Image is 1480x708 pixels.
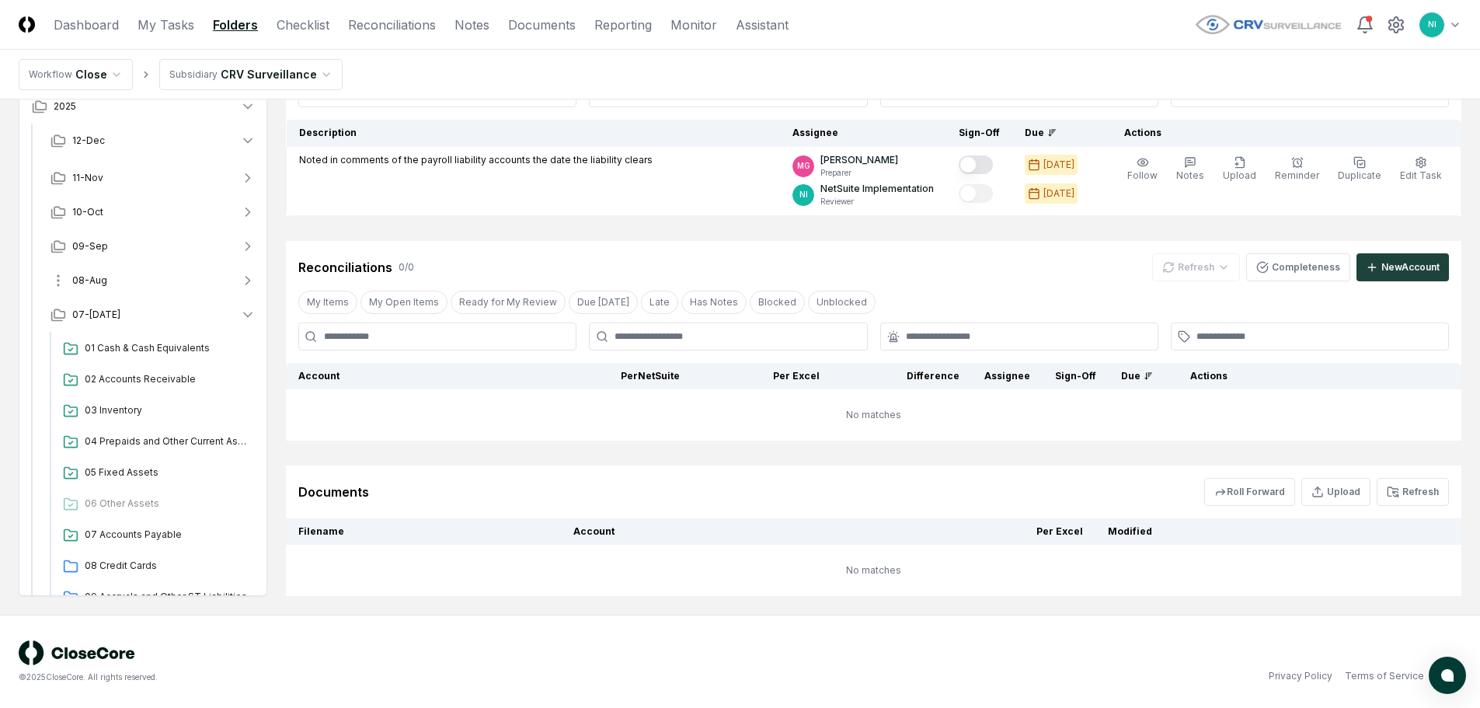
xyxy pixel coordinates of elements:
a: 03 Inventory [57,397,256,425]
button: Follow [1124,153,1161,186]
span: 01 Cash & Cash Equivalents [85,341,249,355]
button: Refresh [1377,478,1449,506]
span: MG [797,160,810,172]
nav: breadcrumb [19,59,343,90]
span: Edit Task [1400,169,1442,181]
button: 2025 [19,89,268,124]
div: Documents [298,483,369,501]
span: 08 Credit Cards [85,559,249,573]
a: Dashboard [54,16,119,34]
div: [DATE] [1043,187,1074,201]
span: 09-Sep [72,239,108,253]
a: Checklist [277,16,329,34]
a: Notes [454,16,489,34]
span: NI [1428,19,1436,30]
button: Mark complete [959,155,993,174]
td: No matches [286,389,1461,441]
button: Due Today [569,291,638,314]
span: 11-Nov [72,171,103,185]
th: Difference [832,363,972,389]
span: 03 Inventory [85,403,249,417]
button: Notes [1173,153,1207,186]
button: Edit Task [1397,153,1445,186]
button: Duplicate [1335,153,1384,186]
div: 0 / 0 [399,260,414,274]
button: NewAccount [1356,253,1449,281]
button: Mark complete [959,184,993,203]
button: Completeness [1246,253,1350,281]
a: Monitor [670,16,717,34]
button: My Open Items [360,291,447,314]
span: 09 Accruals and Other ST Liabilities [85,590,249,604]
p: Noted in comments of the payroll liability accounts the date the liability clears [299,153,653,167]
span: 12-Dec [72,134,105,148]
button: Roll Forward [1204,478,1295,506]
th: Account [561,518,818,545]
button: Blocked [750,291,805,314]
button: 08-Aug [38,263,268,298]
div: Workflow [29,68,72,82]
th: Per NetSuite [552,363,692,389]
p: NetSuite Implementation [820,182,934,196]
div: 12-Dec [38,158,268,161]
img: CRV Surveillance logo [1194,14,1343,35]
span: NI [799,189,808,201]
a: Assistant [736,16,789,34]
span: 07 Accounts Payable [85,528,249,542]
th: Sign-Off [946,120,1012,147]
span: 05 Fixed Assets [85,466,249,480]
button: 10-Oct [38,195,268,229]
div: Actions [1112,126,1449,140]
button: Has Notes [681,291,747,314]
a: 08 Credit Cards [57,553,256,581]
button: 11-Nov [38,161,268,195]
img: Logo [19,16,35,33]
div: New Account [1381,260,1440,274]
span: Duplicate [1338,169,1381,181]
span: 10-Oct [72,205,103,219]
span: Upload [1223,169,1256,181]
button: Upload [1220,153,1259,186]
a: Reporting [594,16,652,34]
button: atlas-launcher [1429,657,1466,694]
div: © 2025 CloseCore. All rights reserved. [19,671,740,683]
button: 12-Dec [38,124,268,158]
span: Follow [1127,169,1158,181]
button: 09-Sep [38,229,268,263]
th: Per Excel [818,518,1096,545]
a: Documents [508,16,576,34]
a: 09 Accruals and Other ST Liabilities [57,584,256,612]
a: 06 Other Assets [57,490,256,518]
p: [PERSON_NAME] [820,153,898,167]
div: Due [1121,369,1153,383]
button: Ready for My Review [451,291,566,314]
button: My Items [298,291,357,314]
td: No matches [286,545,1461,596]
a: 02 Accounts Receivable [57,366,256,394]
div: Actions [1178,369,1449,383]
span: Notes [1176,169,1204,181]
a: 07 Accounts Payable [57,521,256,549]
span: 08-Aug [72,274,107,288]
a: My Tasks [138,16,194,34]
p: Preparer [820,167,898,179]
a: Terms of Service [1345,669,1424,683]
span: 07-[DATE] [72,308,120,322]
button: Reminder [1272,153,1322,186]
span: Reminder [1275,169,1319,181]
th: Modified [1095,518,1364,545]
div: Account [298,369,540,383]
button: Late [641,291,678,314]
a: Privacy Policy [1269,669,1332,683]
div: Due [1025,126,1087,140]
span: 2025 [54,99,76,113]
a: 05 Fixed Assets [57,459,256,487]
div: Subsidiary [169,68,218,82]
button: Upload [1301,478,1370,506]
p: Reviewer [820,196,934,208]
button: Unblocked [808,291,876,314]
span: 06 Other Assets [85,497,249,511]
div: Reconciliations [298,258,392,277]
th: Filename [286,518,561,545]
a: 04 Prepaids and Other Current Assets [57,428,256,456]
